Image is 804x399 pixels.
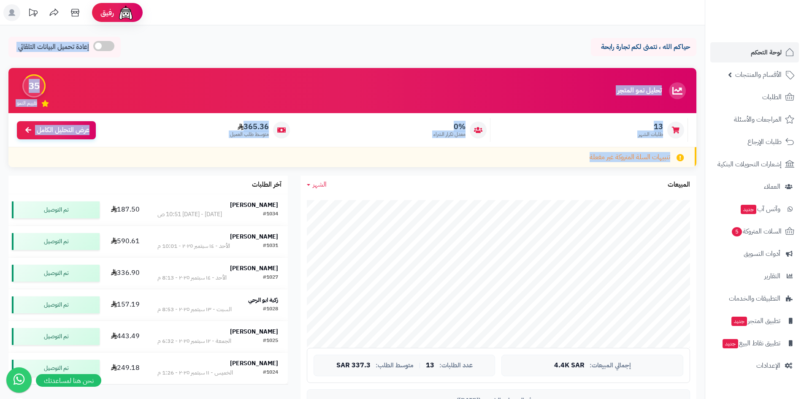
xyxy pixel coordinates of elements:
strong: [PERSON_NAME] [230,232,278,241]
span: التقارير [764,270,780,282]
span: جديد [723,339,738,348]
div: #1025 [263,337,278,345]
a: وآتس آبجديد [710,199,799,219]
a: طلبات الإرجاع [710,132,799,152]
span: وآتس آب [740,203,780,215]
div: تم التوصيل [12,233,100,250]
a: لوحة التحكم [710,42,799,62]
span: متوسط طلب العميل [230,131,269,138]
h3: تحليل نمو المتجر [617,87,662,95]
span: إعادة تحميل البيانات التلقائي [18,42,89,52]
span: 13 [426,362,434,369]
a: تطبيق نقاط البيعجديد [710,333,799,353]
div: #1028 [263,305,278,314]
a: التطبيقات والخدمات [710,288,799,309]
span: 5 [732,227,742,236]
span: طلبات الشهر [639,131,663,138]
span: المراجعات والأسئلة [734,114,782,125]
div: الأحد - ١٤ سبتمبر ٢٠٢٥ - 10:01 م [157,242,230,250]
a: المراجعات والأسئلة [710,109,799,130]
span: تقييم النمو [17,100,37,107]
span: 13 [639,122,663,131]
div: السبت - ١٣ سبتمبر ٢٠٢٥ - 8:53 م [157,305,232,314]
strong: [PERSON_NAME] [230,359,278,368]
span: الأقسام والمنتجات [735,69,782,81]
span: 0% [433,122,466,131]
a: الشهر [307,180,327,190]
td: 157.19 [103,289,148,320]
span: العملاء [764,181,780,193]
span: 4.4K SAR [554,362,585,369]
h3: المبيعات [668,181,690,189]
span: معدل تكرار الشراء [433,131,466,138]
span: إجمالي المبيعات: [590,362,631,369]
span: إشعارات التحويلات البنكية [717,158,782,170]
div: الخميس - ١١ سبتمبر ٢٠٢٥ - 1:26 م [157,369,233,377]
div: #1027 [263,274,278,282]
div: #1024 [263,369,278,377]
img: ai-face.png [117,4,134,21]
a: أدوات التسويق [710,244,799,264]
a: الإعدادات [710,356,799,376]
div: تم التوصيل [12,201,100,218]
span: أدوات التسويق [744,248,780,260]
span: | [419,362,421,369]
span: التطبيقات والخدمات [729,293,780,304]
a: التقارير [710,266,799,286]
span: تطبيق المتجر [731,315,780,327]
span: عرض التحليل الكامل [37,125,89,135]
strong: [PERSON_NAME] [230,201,278,209]
span: 337.3 SAR [336,362,371,369]
span: لوحة التحكم [751,46,782,58]
td: 249.18 [103,353,148,384]
a: تحديثات المنصة [22,4,43,23]
td: 590.61 [103,226,148,257]
span: الإعدادات [756,360,780,372]
div: #1031 [263,242,278,250]
div: الأحد - ١٤ سبتمبر ٢٠٢٥ - 8:13 م [157,274,227,282]
strong: زكية ابو الرحي [248,296,278,304]
span: الشهر [313,179,327,190]
strong: [PERSON_NAME] [230,264,278,273]
span: جديد [731,317,747,326]
a: تطبيق المتجرجديد [710,311,799,331]
a: الطلبات [710,87,799,107]
div: الجمعة - ١٢ سبتمبر ٢٠٢٥ - 6:32 م [157,337,231,345]
h3: آخر الطلبات [252,181,282,189]
span: عدد الطلبات: [439,362,473,369]
span: طلبات الإرجاع [747,136,782,148]
img: logo-2.png [747,24,796,41]
td: 336.90 [103,258,148,289]
td: 187.50 [103,194,148,225]
div: تم التوصيل [12,265,100,282]
span: الطلبات [762,91,782,103]
div: #1034 [263,210,278,219]
div: [DATE] - [DATE] 10:51 ص [157,210,222,219]
span: رفيق [100,8,114,18]
span: 365.36 [230,122,269,131]
span: متوسط الطلب: [376,362,414,369]
div: تم التوصيل [12,328,100,345]
span: جديد [741,205,756,214]
a: إشعارات التحويلات البنكية [710,154,799,174]
td: 443.49 [103,321,148,352]
span: تنبيهات السلة المتروكة غير مفعلة [590,152,670,162]
strong: [PERSON_NAME] [230,327,278,336]
a: العملاء [710,176,799,197]
div: تم التوصيل [12,296,100,313]
a: السلات المتروكة5 [710,221,799,242]
p: حياكم الله ، نتمنى لكم تجارة رابحة [597,42,690,52]
a: عرض التحليل الكامل [17,121,96,139]
div: تم التوصيل [12,360,100,377]
span: تطبيق نقاط البيع [722,337,780,349]
span: السلات المتروكة [731,225,782,237]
